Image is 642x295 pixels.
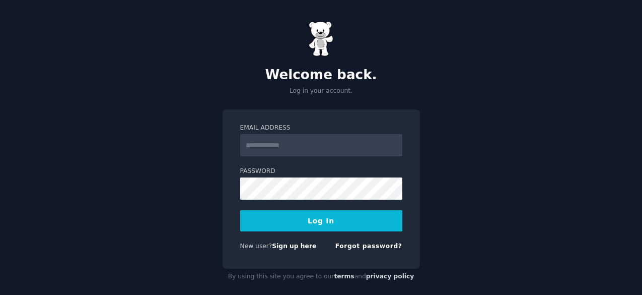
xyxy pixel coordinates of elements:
[223,87,420,96] p: Log in your account.
[240,124,402,133] label: Email Address
[335,243,402,250] a: Forgot password?
[272,243,316,250] a: Sign up here
[240,210,402,231] button: Log In
[240,243,272,250] span: New user?
[240,167,402,176] label: Password
[334,273,354,280] a: terms
[309,21,334,56] img: Gummy Bear
[223,269,420,285] div: By using this site you agree to our and
[366,273,414,280] a: privacy policy
[223,67,420,83] h2: Welcome back.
